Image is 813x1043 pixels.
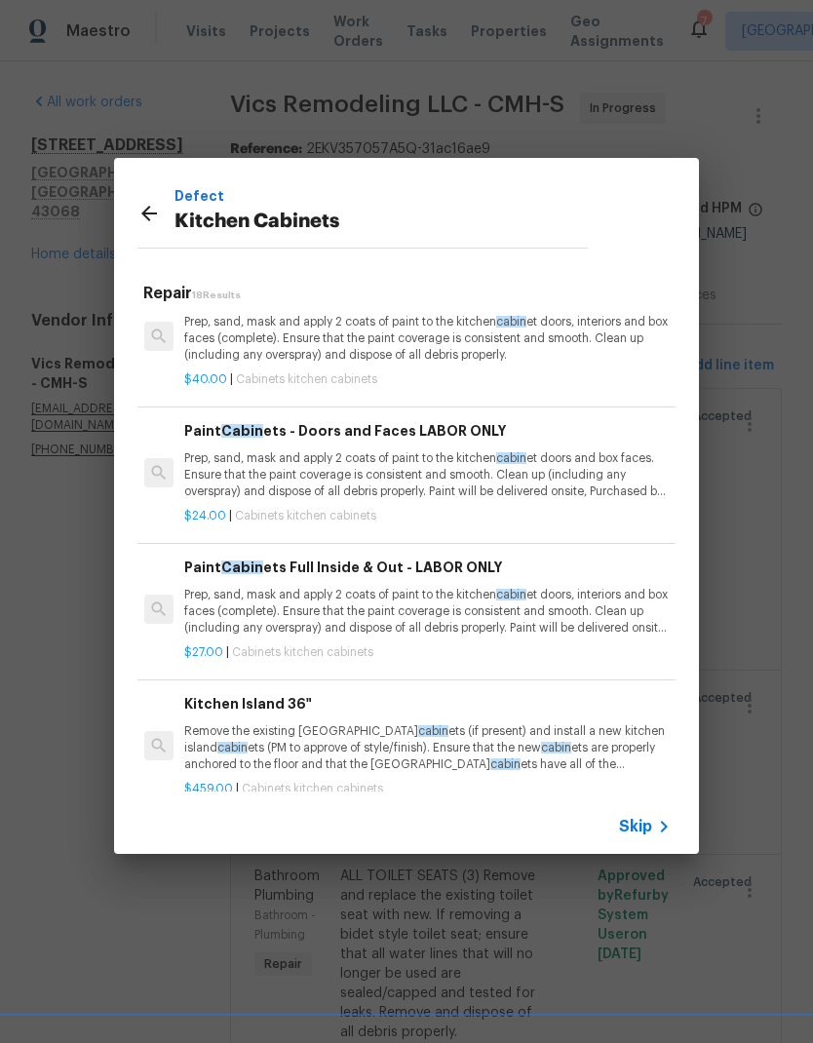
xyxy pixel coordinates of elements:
[184,510,226,521] span: $24.00
[192,290,241,300] span: 18 Results
[174,207,588,238] p: Kitchen Cabinets
[184,508,668,524] p: |
[184,781,668,797] p: |
[490,758,521,770] span: cabin
[619,817,652,836] span: Skip
[217,742,248,753] span: cabin
[541,742,571,753] span: cabin
[496,452,526,464] span: cabin
[184,646,223,658] span: $27.00
[184,450,668,500] p: Prep, sand, mask and apply 2 coats of paint to the kitchen et doors and box faces. Ensure that th...
[418,725,448,737] span: cabin
[184,644,668,661] p: |
[184,314,668,364] p: Prep, sand, mask and apply 2 coats of paint to the kitchen et doors, interiors and box faces (com...
[235,510,376,521] span: Cabinets kitchen cabinets
[184,420,668,442] h6: Paint ets - Doors and Faces LABOR ONLY
[236,373,377,385] span: Cabinets kitchen cabinets
[184,723,668,773] p: Remove the existing [GEOGRAPHIC_DATA] ets (if present) and install a new kitchen island ets (PM t...
[221,560,263,574] span: Cabin
[496,589,526,600] span: cabin
[221,424,263,438] span: Cabin
[242,783,383,794] span: Cabinets kitchen cabinets
[232,646,373,658] span: Cabinets kitchen cabinets
[496,316,526,328] span: cabin
[184,783,233,794] span: $459.00
[184,693,668,715] h6: Kitchen Island 36"
[184,373,227,385] span: $40.00
[184,371,668,388] p: |
[184,587,668,637] p: Prep, sand, mask and apply 2 coats of paint to the kitchen et doors, interiors and box faces (com...
[174,185,588,207] p: Defect
[143,284,676,304] h5: Repair
[184,557,668,578] h6: Paint ets Full Inside & Out - LABOR ONLY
